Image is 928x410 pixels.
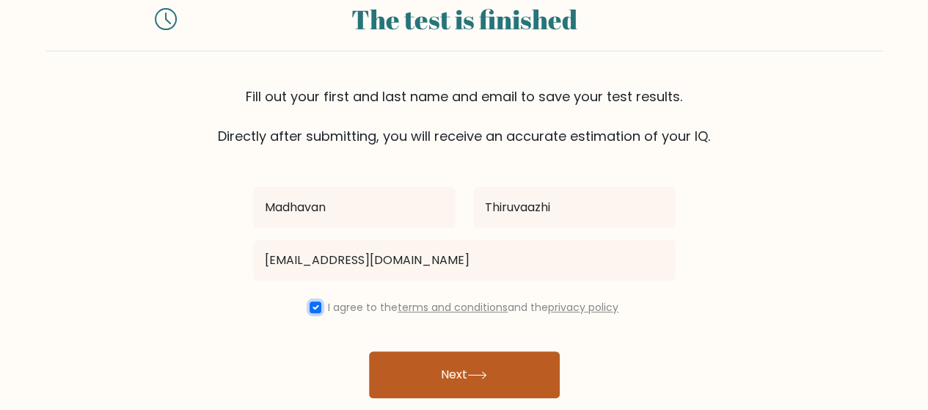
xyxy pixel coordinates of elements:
[473,187,676,228] input: Last name
[328,300,618,315] label: I agree to the and the
[253,187,456,228] input: First name
[253,240,676,281] input: Email
[369,351,560,398] button: Next
[398,300,508,315] a: terms and conditions
[548,300,618,315] a: privacy policy
[46,87,883,146] div: Fill out your first and last name and email to save your test results. Directly after submitting,...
